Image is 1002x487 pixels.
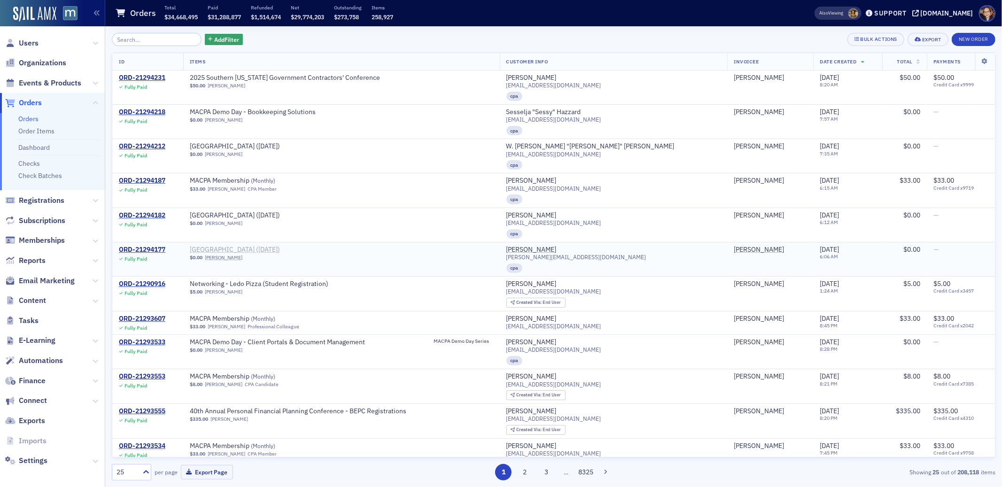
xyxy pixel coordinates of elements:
[734,246,784,254] div: [PERSON_NAME]
[506,407,557,416] a: [PERSON_NAME]
[190,407,406,416] a: 40th Annual Personal Financial Planning Conference - BEPC Registrations
[119,211,165,220] div: ORD-21294182
[903,142,920,150] span: $0.00
[506,108,581,116] a: Sesselja "Sessy" Hazzard
[734,246,807,254] span: Maria Cipriano
[18,127,54,135] a: Order Items
[903,338,920,346] span: $0.00
[734,372,807,381] span: Amanda Tyson
[5,38,39,48] a: Users
[820,73,839,82] span: [DATE]
[506,390,566,400] div: Created Via: End User
[5,216,65,226] a: Subscriptions
[190,324,205,330] span: $33.00
[933,185,988,191] span: Credit Card x9719
[516,300,561,305] div: End User
[119,280,165,288] a: ORD-21290916
[903,211,920,219] span: $0.00
[506,372,557,381] a: [PERSON_NAME]
[251,4,281,11] p: Refunded
[119,442,165,450] div: ORD-21293534
[5,436,47,446] a: Imports
[190,151,202,157] span: $0.00
[952,34,995,43] a: New Order
[190,372,308,381] span: MACPA Membership
[372,13,393,21] span: 258,927
[5,335,55,346] a: E-Learning
[506,211,557,220] div: [PERSON_NAME]
[820,338,839,346] span: [DATE]
[734,58,759,65] span: Invoicee
[5,98,42,108] a: Orders
[251,315,275,322] span: ( Monthly )
[900,314,920,323] span: $33.00
[119,338,165,347] div: ORD-21293533
[506,246,557,254] a: [PERSON_NAME]
[119,58,124,65] span: ID
[506,160,523,170] div: cpa
[900,73,920,82] span: $50.00
[190,246,308,254] span: MACPA Town Hall (September 2025)
[820,245,839,254] span: [DATE]
[190,186,205,192] span: $33.00
[18,159,40,168] a: Checks
[734,280,784,288] div: [PERSON_NAME]
[820,219,838,225] time: 6:12 AM
[933,176,954,185] span: $33.00
[506,442,557,450] a: [PERSON_NAME]
[734,211,807,220] span: Paul Vitek
[734,142,784,151] a: [PERSON_NAME]
[190,74,380,82] a: 2025 Southern [US_STATE] Government Contractors' Conference
[19,356,63,366] span: Automations
[506,142,675,151] div: W. [PERSON_NAME] "[PERSON_NAME]" [PERSON_NAME]
[19,195,64,206] span: Registrations
[63,6,78,21] img: SailAMX
[5,58,66,68] a: Organizations
[19,276,75,286] span: Email Marketing
[205,220,242,226] a: [PERSON_NAME]
[516,299,543,305] span: Created Via :
[119,74,165,82] a: ORD-21294231
[5,416,45,426] a: Exports
[19,38,39,48] span: Users
[5,255,46,266] a: Reports
[820,116,838,122] time: 7:57 AM
[820,322,838,329] time: 8:45 PM
[933,323,988,329] span: Credit Card x2042
[5,235,65,246] a: Memberships
[190,246,308,254] a: [GEOGRAPHIC_DATA] ([DATE])
[933,58,961,65] span: Payments
[506,338,557,347] a: [PERSON_NAME]
[820,142,839,150] span: [DATE]
[952,33,995,46] button: New Order
[190,338,365,347] a: MACPA Demo Day - Client Portals & Document Management
[506,74,557,82] div: [PERSON_NAME]
[205,381,242,387] a: [PERSON_NAME]
[979,5,995,22] span: Profile
[820,211,839,219] span: [DATE]
[820,279,839,288] span: [DATE]
[119,177,165,185] a: ORD-21294187
[190,108,316,116] a: MACPA Demo Day - Bookkeeping Solutions
[506,288,601,295] span: [EMAIL_ADDRESS][DOMAIN_NAME]
[5,356,63,366] a: Automations
[251,442,275,449] span: ( Monthly )
[13,7,56,22] a: SailAMX
[506,280,557,288] div: [PERSON_NAME]
[119,142,165,151] div: ORD-21294212
[820,372,839,380] span: [DATE]
[506,177,557,185] a: [PERSON_NAME]
[820,81,838,88] time: 8:20 AM
[124,348,147,355] div: Fully Paid
[190,280,328,288] a: Networking - Ledo Pizza (Student Registration)
[506,315,557,323] a: [PERSON_NAME]
[922,37,941,42] div: Export
[208,324,245,330] a: [PERSON_NAME]
[903,279,920,288] span: $5.00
